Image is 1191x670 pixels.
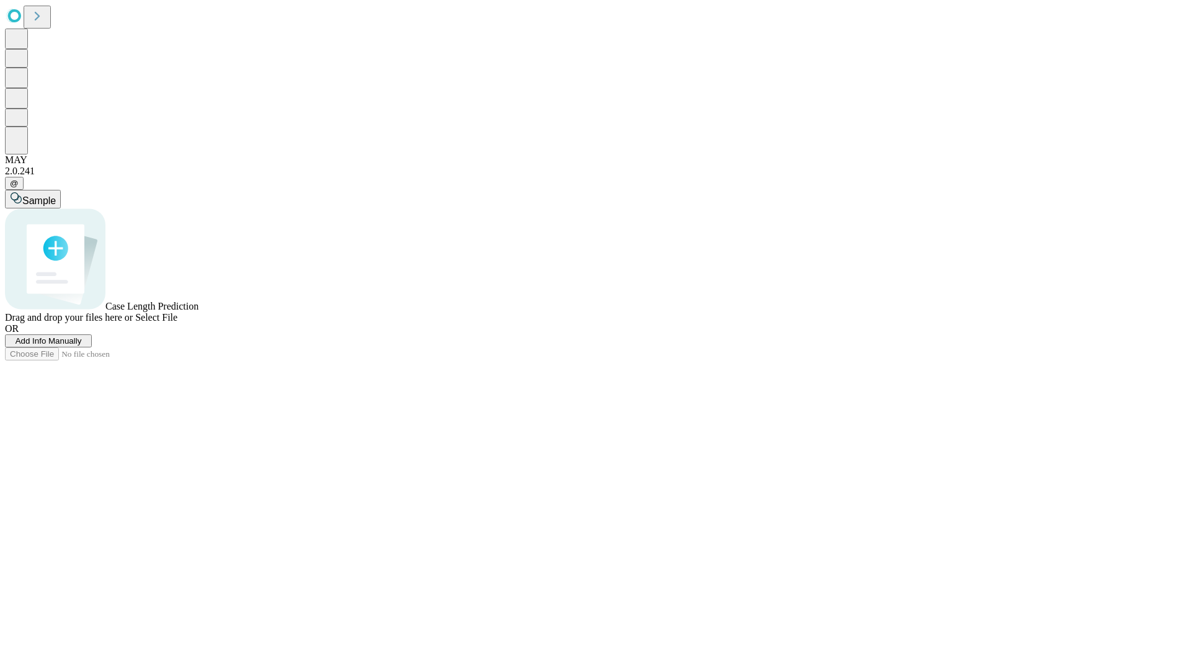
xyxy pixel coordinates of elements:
span: Select File [135,312,177,323]
div: 2.0.241 [5,166,1186,177]
span: Sample [22,195,56,206]
span: Drag and drop your files here or [5,312,133,323]
span: Add Info Manually [16,336,82,346]
span: OR [5,323,19,334]
button: Sample [5,190,61,208]
button: @ [5,177,24,190]
button: Add Info Manually [5,334,92,347]
span: @ [10,179,19,188]
div: MAY [5,154,1186,166]
span: Case Length Prediction [105,301,198,311]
